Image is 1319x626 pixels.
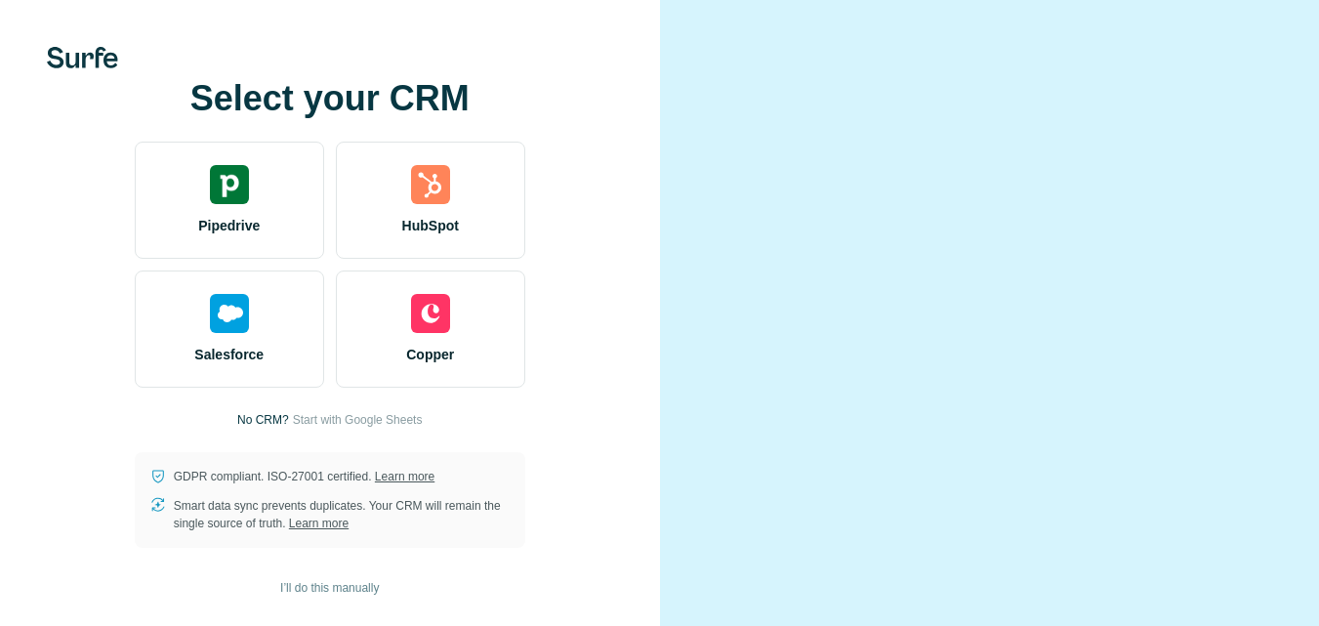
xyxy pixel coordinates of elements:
[210,165,249,204] img: pipedrive's logo
[174,497,510,532] p: Smart data sync prevents duplicates. Your CRM will remain the single source of truth.
[375,470,434,483] a: Learn more
[174,468,434,485] p: GDPR compliant. ISO-27001 certified.
[198,216,260,235] span: Pipedrive
[47,47,118,68] img: Surfe's logo
[135,79,525,118] h1: Select your CRM
[280,579,379,597] span: I’ll do this manually
[237,411,289,429] p: No CRM?
[210,294,249,333] img: salesforce's logo
[267,573,392,603] button: I’ll do this manually
[411,294,450,333] img: copper's logo
[293,411,423,429] button: Start with Google Sheets
[289,517,349,530] a: Learn more
[406,345,454,364] span: Copper
[411,165,450,204] img: hubspot's logo
[402,216,459,235] span: HubSpot
[194,345,264,364] span: Salesforce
